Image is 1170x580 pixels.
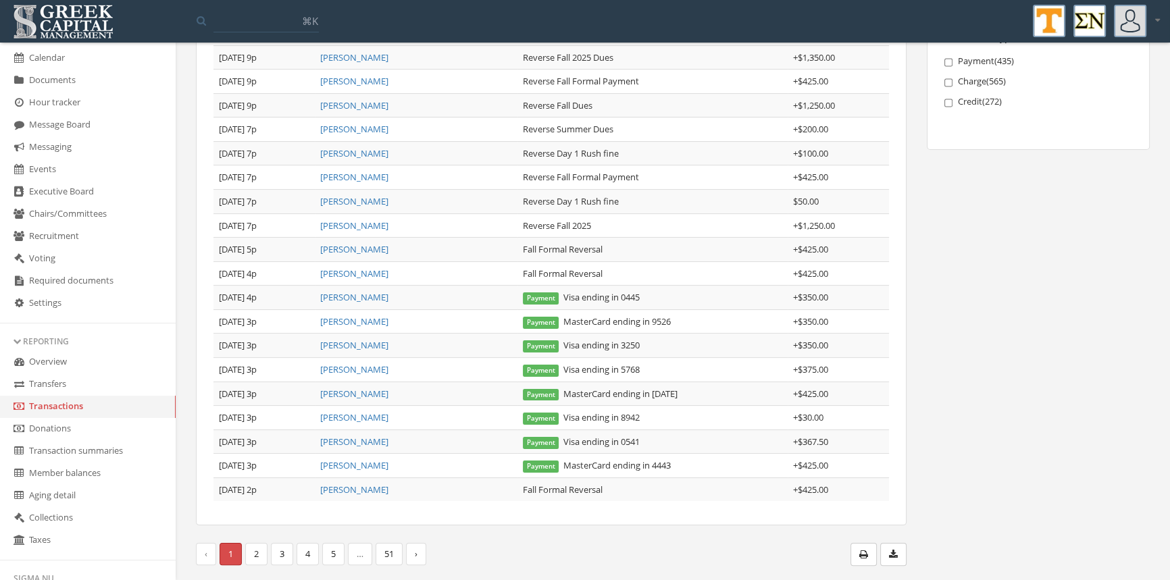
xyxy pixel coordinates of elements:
[517,45,788,70] td: Reverse Fall 2025 Dues
[517,238,788,262] td: Fall Formal Reversal
[793,219,835,232] span: + $1,250.00
[213,309,315,334] td: [DATE] 3p
[213,213,315,238] td: [DATE] 7p
[320,243,388,255] a: [PERSON_NAME]
[320,267,388,280] a: [PERSON_NAME]
[320,51,388,63] a: [PERSON_NAME]
[523,339,640,351] span: Visa ending in 3250
[220,543,242,565] span: 1
[793,243,828,255] span: + $425.00
[793,99,835,111] span: + $1,250.00
[213,141,315,165] td: [DATE] 7p
[320,411,388,423] a: [PERSON_NAME]
[320,459,388,471] a: [PERSON_NAME]
[793,51,835,63] span: + $1,350.00
[320,339,388,351] a: [PERSON_NAME]
[517,93,788,117] td: Reverse Fall Dues
[944,78,953,87] input: Charge(565)
[523,315,671,327] span: MasterCard ending in 9526
[213,117,315,142] td: [DATE] 7p
[517,117,788,142] td: Reverse Summer Dues
[302,14,318,28] span: ⌘K
[320,363,388,375] a: [PERSON_NAME]
[523,460,559,473] span: Payment
[213,93,315,117] td: [DATE] 9p
[213,165,315,190] td: [DATE] 7p
[523,365,559,377] span: Payment
[793,171,828,183] span: + $425.00
[793,363,828,375] span: + $375.00
[322,543,345,565] a: 5
[213,334,315,358] td: [DATE] 3p
[523,437,559,449] span: Payment
[320,483,388,496] a: [PERSON_NAME]
[523,388,678,400] span: MasterCard ending in [DATE]
[793,123,828,135] span: + $200.00
[523,389,559,401] span: Payment
[517,141,788,165] td: Reverse Day 1 Rush fine
[517,70,788,94] td: Reverse Fall Formal Payment
[517,477,788,501] td: Fall Formal Reversal
[320,123,388,135] a: [PERSON_NAME]
[944,95,1133,109] label: Credit ( 272 )
[320,436,388,448] a: [PERSON_NAME]
[320,315,388,327] a: [PERSON_NAME]
[793,411,823,423] span: + $30.00
[793,339,828,351] span: + $350.00
[213,238,315,262] td: [DATE] 5p
[320,195,388,207] a: [PERSON_NAME]
[517,190,788,214] td: Reverse Day 1 Rush fine
[245,543,268,565] a: 2
[944,75,1133,88] label: Charge ( 565 )
[523,291,640,303] span: Visa ending in 0445
[213,45,315,70] td: [DATE] 9p
[523,317,559,329] span: Payment
[213,70,315,94] td: [DATE] 9p
[944,58,953,67] input: Payment(435)
[793,195,819,207] span: $50.00
[523,340,559,352] span: Payment
[348,543,372,565] span: …
[523,459,671,471] span: MasterCard ending in 4443
[523,292,559,305] span: Payment
[320,75,388,87] a: [PERSON_NAME]
[793,483,828,496] span: + $425.00
[213,454,315,478] td: [DATE] 3p
[517,213,788,238] td: Reverse Fall 2025
[213,286,315,310] td: [DATE] 4p
[793,267,828,280] span: + $425.00
[793,315,828,327] span: + $350.00
[14,336,162,347] div: Reporting
[213,477,315,501] td: [DATE] 2p
[523,413,559,425] span: Payment
[944,99,953,107] input: Credit(272)
[213,429,315,454] td: [DATE] 3p
[213,190,315,214] td: [DATE] 7p
[793,147,828,159] span: + $100.00
[213,381,315,406] td: [DATE] 3p
[271,543,293,565] a: 3
[793,459,828,471] span: + $425.00
[944,55,1133,68] label: Payment ( 435 )
[320,171,388,183] a: [PERSON_NAME]
[793,75,828,87] span: + $425.00
[213,357,315,381] td: [DATE] 3p
[196,543,216,565] span: ‹
[320,219,388,232] a: [PERSON_NAME]
[196,543,216,565] li: Prev
[407,543,426,565] li: Next
[406,543,426,565] a: ›
[320,291,388,303] a: [PERSON_NAME]
[793,388,828,400] span: + $425.00
[793,436,828,448] span: + $367.50
[517,165,788,190] td: Reverse Fall Formal Payment
[523,363,640,375] span: Visa ending in 5768
[376,543,403,565] a: 51
[793,291,828,303] span: + $350.00
[213,261,315,286] td: [DATE] 4p
[320,147,388,159] a: [PERSON_NAME]
[523,436,640,448] span: Visa ending in 0541
[349,543,372,565] li: More
[297,543,319,565] a: 4
[320,99,388,111] a: [PERSON_NAME]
